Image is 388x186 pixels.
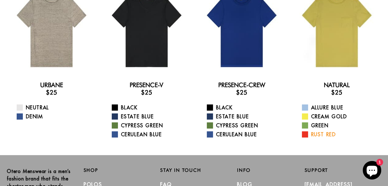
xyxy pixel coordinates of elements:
a: Presence-V [130,81,163,89]
h3: $25 [9,89,94,96]
a: Natural [324,81,350,89]
a: Allure Blue [302,104,379,111]
a: Black [112,104,189,111]
h3: $25 [294,89,379,96]
h2: Info [237,167,305,173]
a: Black [207,104,284,111]
a: Urbane [40,81,63,89]
h3: $25 [199,89,284,96]
a: Presence-Crew [218,81,265,89]
a: Neutral [17,104,94,111]
a: Cypress Green [112,122,189,129]
a: Cream Gold [302,113,379,120]
a: Cerulean Blue [112,131,189,138]
a: Rust Red [302,131,379,138]
a: Denim [17,113,94,120]
h2: Shop [84,167,151,173]
a: Cypress Green [207,122,284,129]
inbox-online-store-chat: Shopify online store chat [361,161,383,181]
a: Cerulean Blue [207,131,284,138]
a: Estate Blue [112,113,189,120]
h2: Support [304,167,381,173]
h2: Stay in Touch [160,167,228,173]
a: Green [302,122,379,129]
h3: $25 [104,89,189,96]
a: Estate Blue [207,113,284,120]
